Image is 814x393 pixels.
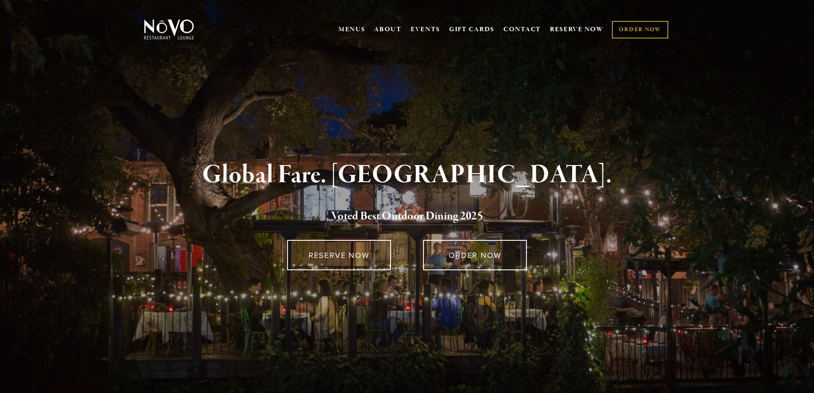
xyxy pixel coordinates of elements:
[411,25,440,34] a: EVENTS
[331,209,477,225] a: Voted Best Outdoor Dining 202
[550,21,604,38] a: RESERVE NOW
[287,240,391,270] a: RESERVE NOW
[338,25,365,34] a: MENUS
[158,207,656,225] h2: 5
[202,159,612,191] strong: Global Fare. [GEOGRAPHIC_DATA].
[423,240,527,270] a: ORDER NOW
[503,21,541,38] a: CONTACT
[374,25,402,34] a: ABOUT
[142,19,196,40] img: Novo Restaurant &amp; Lounge
[449,21,494,38] a: GIFT CARDS
[612,21,668,38] a: ORDER NOW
